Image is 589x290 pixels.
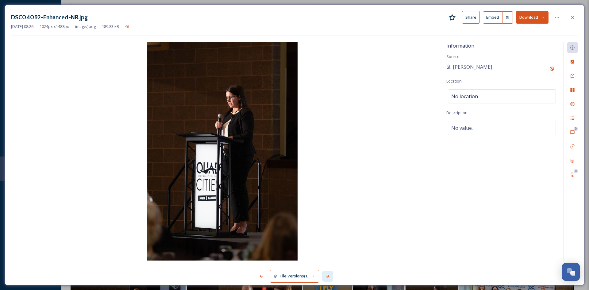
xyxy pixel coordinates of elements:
[453,63,492,71] span: [PERSON_NAME]
[562,263,580,281] button: Open Chat
[483,11,502,24] button: Embed
[574,127,578,131] div: 0
[11,24,33,29] span: [DATE] 08:26
[516,11,549,24] button: Download
[451,93,478,100] span: No location
[462,11,480,24] button: Share
[446,42,474,49] span: Information
[75,24,96,29] span: image/jpeg
[446,110,468,115] span: Description
[11,42,434,261] img: 62a12812-a864-433a-94f9-424127a62dec.jpg
[446,54,460,59] span: Source
[102,24,119,29] span: 189.83 kB
[11,13,88,22] h3: DSC04092-Enhanced-NR.jpg
[574,169,578,173] div: 0
[270,270,319,282] button: File Versions(1)
[446,78,462,84] span: Location
[40,24,69,29] span: 1024 px x 1488 px
[451,124,473,132] span: No value.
